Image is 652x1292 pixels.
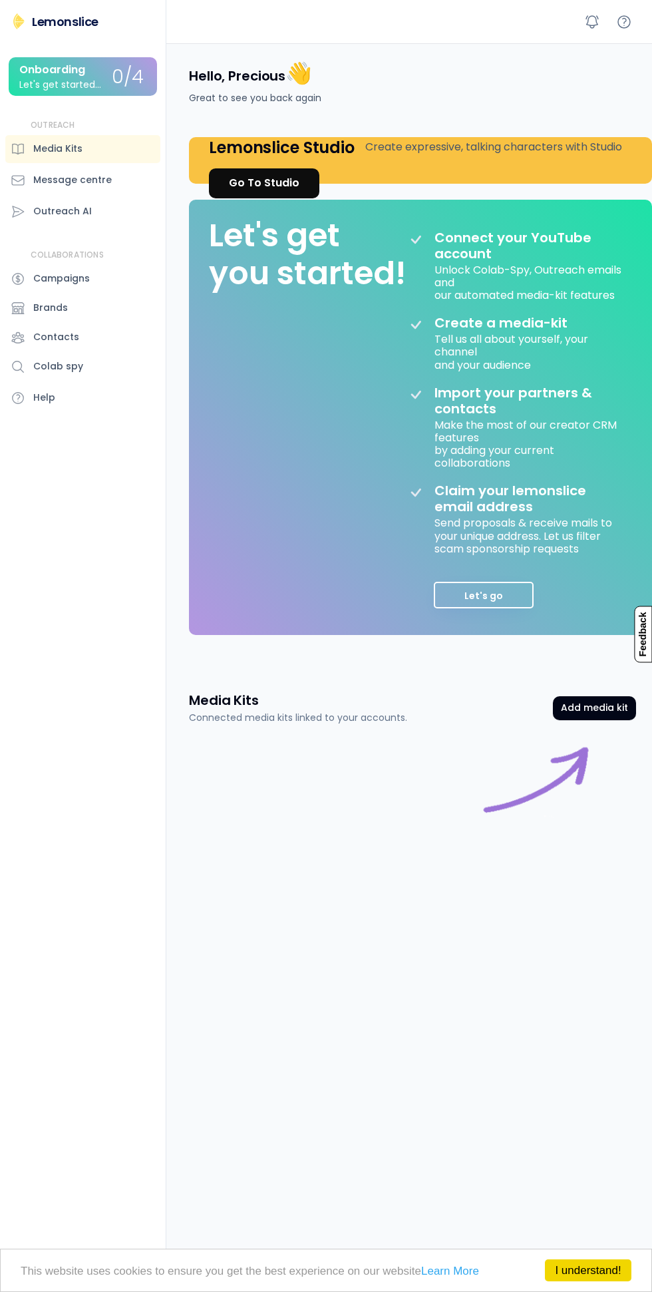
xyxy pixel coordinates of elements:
[209,137,355,158] h4: Lemonslice Studio
[33,173,112,187] div: Message centre
[32,13,98,30] div: Lemonslice
[21,1265,631,1277] p: This website uses cookies to ensure you get the best experience on our website
[421,1265,479,1277] a: Learn More
[434,315,601,331] div: Create a media-kit
[33,301,68,315] div: Brands
[189,711,407,725] div: Connected media kits linked to your accounts.
[434,515,622,555] div: Send proposals & receive mails to your unique address. Let us filter scam sponsorship requests
[31,250,104,261] div: COLLABORATIONS
[209,168,319,198] a: Go To Studio
[33,359,83,373] div: Colab spy
[189,59,312,87] h4: Hello, Precious
[545,1259,631,1281] a: I understand!
[33,330,79,344] div: Contacts
[476,741,596,861] div: Start here
[33,204,92,218] div: Outreach AI
[434,385,622,417] div: Import your partners & contacts
[209,216,406,293] div: Let's get you started!
[33,272,90,286] div: Campaigns
[189,691,259,710] h3: Media Kits
[365,139,622,155] div: Create expressive, talking characters with Studio
[19,80,101,90] div: Let's get started...
[434,582,534,608] button: Let's go
[31,120,75,131] div: OUTREACH
[476,741,596,861] img: connect%20image%20purple.gif
[33,142,82,156] div: Media Kits
[434,262,622,302] div: Unlock Colab-Spy, Outreach emails and our automated media-kit features
[112,67,144,88] div: 0/4
[33,391,55,405] div: Help
[229,175,299,191] div: Go To Studio
[11,13,27,29] img: Lemonslice
[434,483,622,515] div: Claim your lemonslice email address
[434,331,622,371] div: Tell us all about yourself, your channel and your audience
[434,230,622,262] div: Connect your YouTube account
[285,58,312,88] font: 👋
[553,696,636,720] button: Add media kit
[189,91,321,105] div: Great to see you back again
[19,64,85,76] div: Onboarding
[434,417,622,470] div: Make the most of our creator CRM features by adding your current collaborations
